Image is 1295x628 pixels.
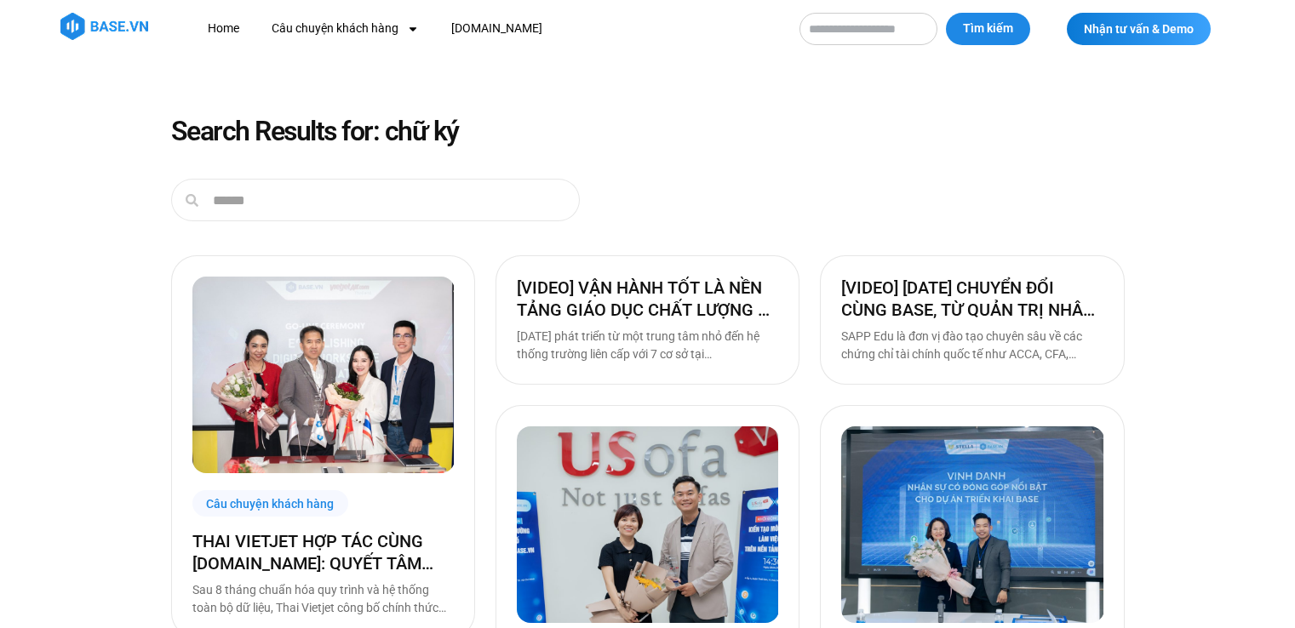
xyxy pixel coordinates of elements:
[192,581,454,617] p: Sau 8 tháng chuẩn hóa quy trình và hệ thống toàn bộ dữ liệu, Thai Vietjet công bố chính thức vận ...
[1067,13,1211,45] a: Nhận tư vấn & Demo
[946,13,1030,45] button: Tìm kiếm
[259,13,432,44] a: Câu chuyện khách hàng
[195,13,782,44] nav: Menu
[841,277,1103,321] a: [VIDEO] [DATE] CHUYỂN ĐỔI CÙNG BASE, TỪ QUẢN TRỊ NHÂN SỰ ĐẾN VẬN HÀNH TOÀN BỘ TỔ CHỨC TẠI [GEOGRA...
[171,117,1125,145] h1: Search Results for: chữ ký
[192,490,349,517] div: Câu chuyện khách hàng
[438,13,555,44] a: [DOMAIN_NAME]
[195,13,252,44] a: Home
[841,328,1103,363] p: SAPP Edu là đơn vị đào tạo chuyên sâu về các chứng chỉ tài chính quốc tế như ACCA, CFA, CMA… Với ...
[1084,23,1194,35] span: Nhận tư vấn & Demo
[192,530,454,574] a: THAI VIETJET HỢP TÁC CÙNG [DOMAIN_NAME]: QUYẾT TÂM “CẤT CÁNH” CHUYỂN ĐỔI SỐ
[963,20,1013,37] span: Tìm kiếm
[517,277,778,321] a: [VIDEO] VẬN HÀNH TỐT LÀ NỀN TẢNG GIÁO DỤC CHẤT LƯỢNG – BAMBOO SCHOOL CHỌN BASE
[517,328,778,363] p: [DATE] phát triển từ một trung tâm nhỏ đến hệ thống trường liên cấp với 7 cơ sở tại [GEOGRAPHIC_D...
